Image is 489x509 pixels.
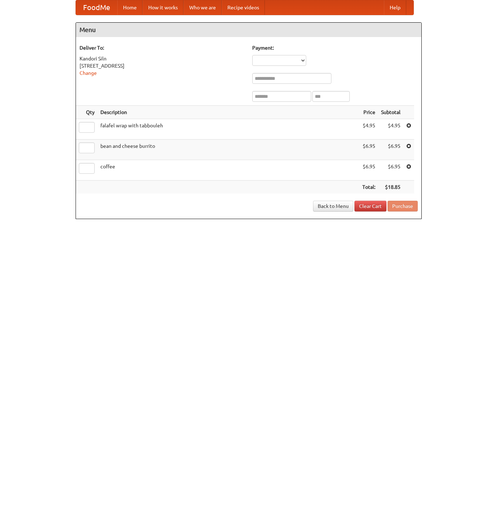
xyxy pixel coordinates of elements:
th: $18.85 [378,181,403,194]
div: Kandori Siln [80,55,245,62]
button: Purchase [388,201,418,212]
a: How it works [142,0,184,15]
a: Home [117,0,142,15]
th: Total: [359,181,378,194]
td: $6.95 [359,160,378,181]
th: Qty [76,106,98,119]
a: Back to Menu [313,201,353,212]
a: Help [384,0,406,15]
td: $6.95 [359,140,378,160]
div: [STREET_ADDRESS] [80,62,245,69]
h5: Deliver To: [80,44,245,51]
a: Recipe videos [222,0,265,15]
td: coffee [98,160,359,181]
td: $6.95 [378,160,403,181]
h5: Payment: [252,44,418,51]
a: Change [80,70,97,76]
td: $4.95 [359,119,378,140]
th: Subtotal [378,106,403,119]
td: $4.95 [378,119,403,140]
th: Price [359,106,378,119]
h4: Menu [76,23,421,37]
a: Clear Cart [354,201,386,212]
td: falafel wrap with tabbouleh [98,119,359,140]
td: bean and cheese burrito [98,140,359,160]
td: $6.95 [378,140,403,160]
a: Who we are [184,0,222,15]
th: Description [98,106,359,119]
a: FoodMe [76,0,117,15]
